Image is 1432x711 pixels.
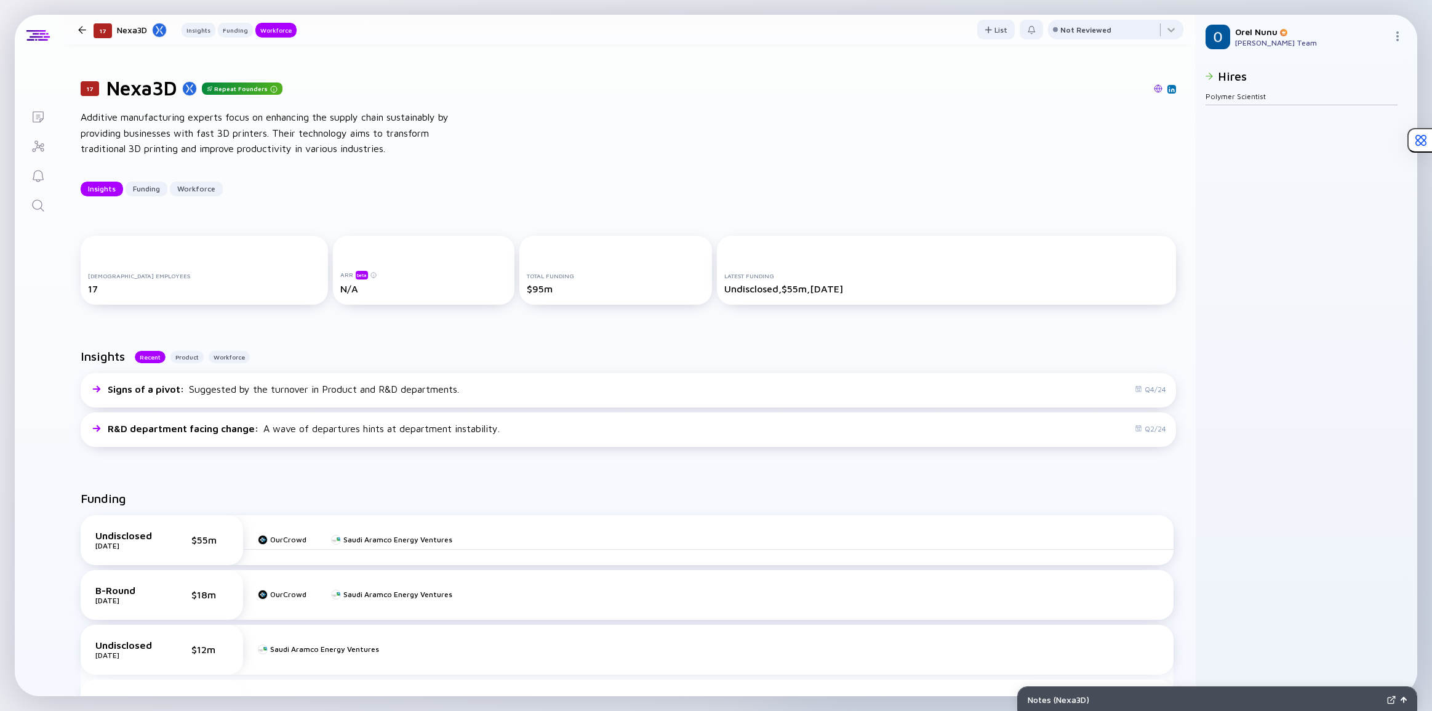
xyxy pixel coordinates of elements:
[1206,92,1398,101] div: Polymer Scientist
[340,283,507,294] div: N/A
[170,182,223,196] button: Workforce
[95,651,157,660] div: [DATE]
[270,590,306,599] div: OurCrowd
[724,283,1169,294] div: Undisclosed, $55m, [DATE]
[108,423,261,434] span: R&D department facing change :
[1401,697,1407,703] img: Open Notes
[1206,25,1230,49] img: Orel Profile Picture
[270,645,379,654] div: Saudi Aramco Energy Ventures
[108,384,186,395] span: Signs of a pivot :
[191,589,228,600] div: $18m
[95,541,157,550] div: [DATE]
[1235,26,1388,37] div: Orel Nunu
[527,272,705,279] div: Total Funding
[15,160,61,190] a: Reminders
[1393,31,1402,41] img: Menu
[270,535,306,544] div: OurCrowd
[95,596,157,605] div: [DATE]
[126,179,167,198] div: Funding
[1235,38,1388,47] div: [PERSON_NAME] Team
[209,351,250,363] button: Workforce
[527,283,705,294] div: $95m
[81,182,123,196] button: Insights
[1060,25,1111,34] div: Not Reviewed
[218,23,253,38] button: Funding
[977,20,1015,39] button: List
[343,590,452,599] div: Saudi Aramco Energy Ventures
[202,82,282,95] div: Repeat Founders
[94,23,112,38] div: 17
[170,179,223,198] div: Workforce
[135,351,166,363] button: Recent
[88,272,321,279] div: [DEMOGRAPHIC_DATA] Employees
[95,530,157,541] div: Undisclosed
[1154,84,1162,93] img: Nexa3D Website
[218,24,253,36] div: Funding
[170,351,204,363] button: Product
[95,640,157,651] div: Undisclosed
[15,190,61,219] a: Search
[331,590,452,599] a: Saudi Aramco Energy Ventures
[331,535,452,544] a: Saudi Aramco Energy Ventures
[108,384,459,395] div: Suggested by the turnover in Product and R&D departments.
[81,81,99,96] div: 17
[1206,69,1407,83] h2: Hires
[255,23,297,38] button: Workforce
[258,535,306,544] a: OurCrowd
[95,585,157,596] div: B-Round
[1387,696,1396,704] img: Expand Notes
[15,101,61,131] a: Lists
[108,423,500,434] div: A wave of departures hints at department instability.
[81,110,474,157] div: Additive manufacturing experts focus on enhancing the supply chain sustainably by providing busin...
[106,76,177,100] h1: Nexa3D
[1135,385,1166,394] div: Q4/24
[81,179,123,198] div: Insights
[258,590,306,599] a: OurCrowd
[15,131,61,160] a: Investor Map
[191,534,228,545] div: $55m
[255,24,297,36] div: Workforce
[1135,424,1166,433] div: Q2/24
[340,270,507,279] div: ARR
[724,272,1169,279] div: Latest Funding
[1028,694,1382,705] div: Notes ( Nexa3D )
[258,645,379,654] a: Saudi Aramco Energy Ventures
[343,535,452,544] div: Saudi Aramco Energy Ventures
[356,271,368,279] div: beta
[88,283,321,294] div: 17
[81,491,126,505] h2: Funding
[182,23,215,38] button: Insights
[1169,86,1175,92] img: Nexa3D Linkedin Page
[182,24,215,36] div: Insights
[81,349,125,363] h2: Insights
[126,182,167,196] button: Funding
[117,22,167,38] div: Nexa3D
[191,644,228,655] div: $12m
